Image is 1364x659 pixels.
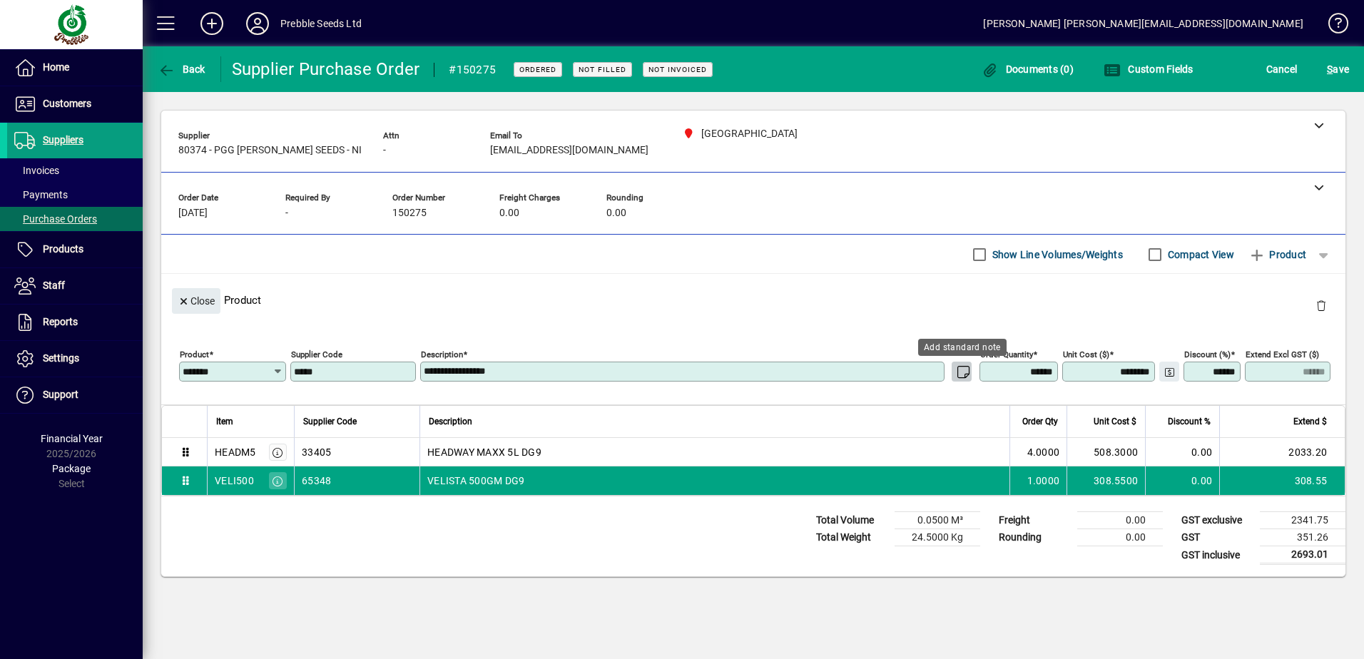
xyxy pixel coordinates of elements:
[1063,349,1109,359] mat-label: Unit Cost ($)
[14,189,68,200] span: Payments
[232,58,420,81] div: Supplier Purchase Order
[809,529,895,546] td: Total Weight
[1184,349,1231,359] mat-label: Discount (%)
[1009,466,1067,495] td: 1.0000
[1304,288,1338,322] button: Delete
[215,445,256,459] div: HEADM5
[1293,414,1327,429] span: Extend $
[178,290,215,313] span: Close
[383,145,386,156] span: -
[14,165,59,176] span: Invoices
[983,12,1303,35] div: [PERSON_NAME] [PERSON_NAME][EMAIL_ADDRESS][DOMAIN_NAME]
[977,56,1077,82] button: Documents (0)
[1077,529,1163,546] td: 0.00
[499,208,519,219] span: 0.00
[1174,529,1260,546] td: GST
[14,213,97,225] span: Purchase Orders
[1248,243,1306,266] span: Product
[1318,3,1346,49] a: Knowledge Base
[7,50,143,86] a: Home
[1159,362,1179,382] button: Change Price Levels
[1327,63,1333,75] span: S
[1241,242,1313,267] button: Product
[1174,512,1260,529] td: GST exclusive
[7,207,143,231] a: Purchase Orders
[1094,414,1136,429] span: Unit Cost $
[427,445,541,459] span: HEADWAY MAXX 5L DG9
[189,11,235,36] button: Add
[285,208,288,219] span: -
[392,208,427,219] span: 150275
[280,12,362,35] div: Prebble Seeds Ltd
[1077,512,1163,529] td: 0.00
[1304,299,1338,312] app-page-header-button: Delete
[43,61,69,73] span: Home
[427,474,524,488] span: VELISTA 500GM DG9
[1022,414,1058,429] span: Order Qty
[1067,466,1145,495] td: 308.5500
[1219,438,1345,466] td: 2033.20
[992,512,1077,529] td: Freight
[421,349,463,359] mat-label: Description
[43,98,91,109] span: Customers
[291,349,342,359] mat-label: Supplier Code
[43,352,79,364] span: Settings
[1168,414,1211,429] span: Discount %
[648,65,707,74] span: Not Invoiced
[895,512,980,529] td: 0.0500 M³
[895,529,980,546] td: 24.5000 Kg
[1067,438,1145,466] td: 508.3000
[7,158,143,183] a: Invoices
[809,512,895,529] td: Total Volume
[519,65,556,74] span: Ordered
[1219,466,1345,495] td: 308.55
[606,208,626,219] span: 0.00
[7,377,143,413] a: Support
[1104,63,1193,75] span: Custom Fields
[43,243,83,255] span: Products
[1145,466,1219,495] td: 0.00
[1165,247,1234,262] label: Compact View
[1260,529,1345,546] td: 351.26
[989,247,1123,262] label: Show Line Volumes/Weights
[1246,349,1319,359] mat-label: Extend excl GST ($)
[981,63,1074,75] span: Documents (0)
[992,529,1077,546] td: Rounding
[1266,58,1298,81] span: Cancel
[158,63,205,75] span: Back
[52,463,91,474] span: Package
[178,145,362,156] span: 80374 - PGG [PERSON_NAME] SEEDS - NI
[7,86,143,122] a: Customers
[180,349,209,359] mat-label: Product
[449,58,496,81] div: #150275
[7,183,143,207] a: Payments
[235,11,280,36] button: Profile
[172,288,220,314] button: Close
[154,56,209,82] button: Back
[1145,438,1219,466] td: 0.00
[7,305,143,340] a: Reports
[43,389,78,400] span: Support
[294,438,419,466] td: 33405
[168,294,224,307] app-page-header-button: Close
[143,56,221,82] app-page-header-button: Back
[215,474,254,488] div: VELI500
[7,341,143,377] a: Settings
[490,145,648,156] span: [EMAIL_ADDRESS][DOMAIN_NAME]
[161,274,1345,326] div: Product
[178,208,208,219] span: [DATE]
[918,339,1007,356] div: Add standard note
[294,466,419,495] td: 65348
[43,316,78,327] span: Reports
[1260,512,1345,529] td: 2341.75
[1100,56,1197,82] button: Custom Fields
[579,65,626,74] span: Not Filled
[1327,58,1349,81] span: ave
[1260,546,1345,564] td: 2693.01
[41,433,103,444] span: Financial Year
[43,134,83,145] span: Suppliers
[303,414,357,429] span: Supplier Code
[43,280,65,291] span: Staff
[216,414,233,429] span: Item
[1263,56,1301,82] button: Cancel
